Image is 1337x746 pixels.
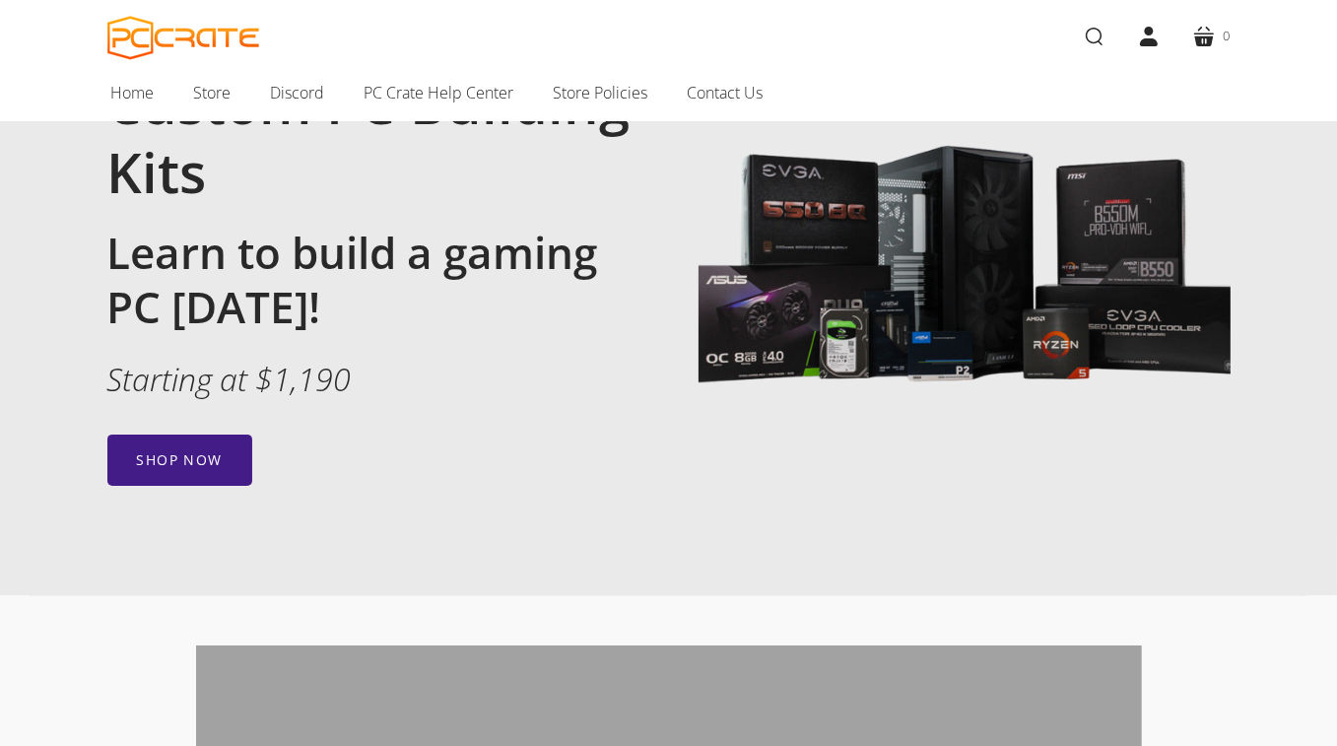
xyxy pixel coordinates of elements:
a: PC Crate Help Center [345,72,534,113]
span: Discord [271,80,325,105]
span: Store [194,80,232,105]
a: Shop now [107,435,252,486]
span: Contact Us [688,80,764,105]
span: 0 [1224,26,1231,46]
a: Store Policies [534,72,668,113]
span: Store Policies [554,80,648,105]
a: Home [92,72,174,113]
a: 0 [1176,9,1246,64]
span: PC Crate Help Center [365,80,514,105]
h1: Custom PC Building Kits [107,68,639,206]
h2: Learn to build a gaming PC [DATE]! [107,226,639,334]
nav: Main navigation [78,72,1260,121]
span: Home [111,80,155,105]
a: PC CRATE [107,16,260,60]
a: Discord [251,72,345,113]
img: Image with gaming PC components including Lian Li 205 Lancool case, MSI B550M motherboard, EVGA 6... [699,7,1231,539]
a: Contact Us [668,72,783,113]
em: Starting at $1,190 [107,358,352,400]
a: Store [174,72,251,113]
